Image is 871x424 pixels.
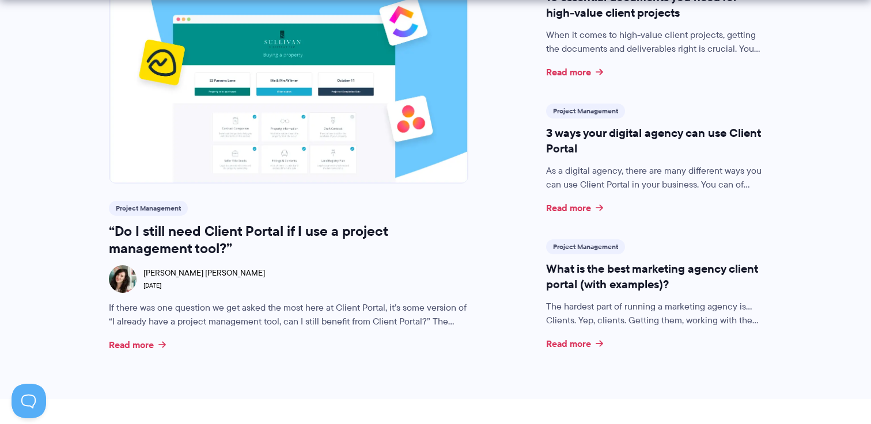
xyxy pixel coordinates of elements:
h3: 3 ways your digital agency can use Client Portal [546,125,763,156]
a: Project Management [116,203,181,213]
iframe: Toggle Customer Support [12,384,46,418]
p: The hardest part of running a marketing agency is... Clients. Yep, clients. Getting them, working... [546,300,763,327]
a: Project Management [553,106,618,116]
a: Read more [546,67,603,77]
time: [DATE] [143,279,265,292]
a: Project Management [553,242,618,252]
a: Read more [546,203,603,212]
h3: What is the best marketing agency client portal (with examples)? [546,261,763,292]
a: Read more [109,340,166,349]
h3: “Do I still need Client Portal if I use a project management tool?” [109,223,468,257]
a: Read more [546,339,603,348]
span: [PERSON_NAME] [PERSON_NAME] [143,266,265,279]
p: As a digital agency, there are many different ways you can use Client Portal in your business. Yo... [546,164,763,192]
p: If there was one question we get asked the most here at Client Portal, it’s some version of “I al... [109,301,468,328]
p: When it comes to high-value client projects, getting the documents and deliverables right is cruc... [546,28,763,56]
